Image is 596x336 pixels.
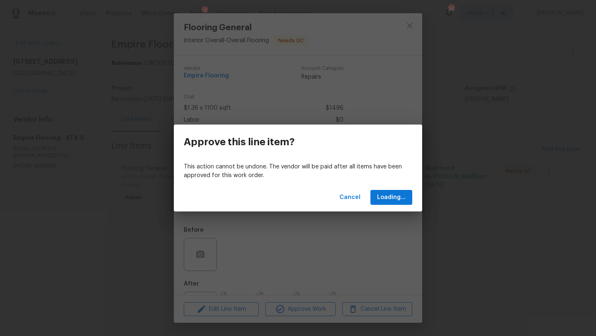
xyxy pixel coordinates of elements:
[370,190,412,205] button: Loading...
[339,192,360,203] span: Cancel
[377,192,406,203] span: Loading...
[336,190,364,205] button: Cancel
[184,136,295,148] h3: Approve this line item?
[184,163,412,180] p: This action cannot be undone. The vendor will be paid after all items have been approved for this...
